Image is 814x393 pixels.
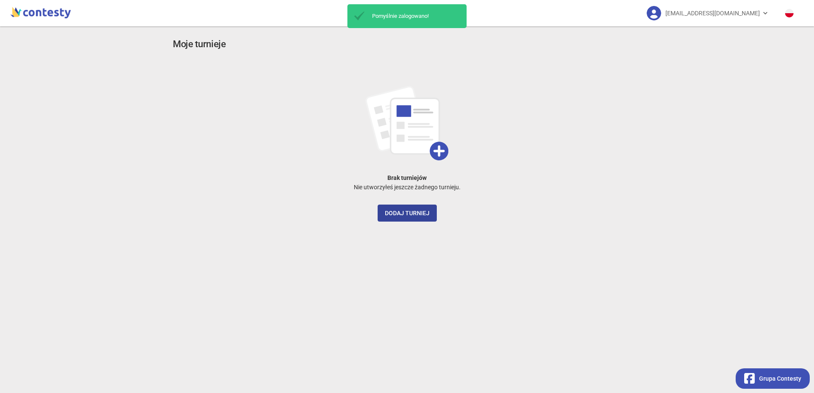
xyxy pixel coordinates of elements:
span: Pomyślnie zalogowano! [368,12,463,20]
span: [EMAIL_ADDRESS][DOMAIN_NAME] [665,4,760,22]
img: add [365,86,449,160]
h3: Moje turnieje [173,37,226,52]
strong: Brak turniejów [387,174,427,181]
p: Nie utworzyłeś jeszcze żadnego turnieju. [173,182,641,192]
app-title: competition-list.title [173,37,226,52]
span: Grupa Contesty [759,374,801,383]
button: Dodaj turniej [378,205,437,222]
